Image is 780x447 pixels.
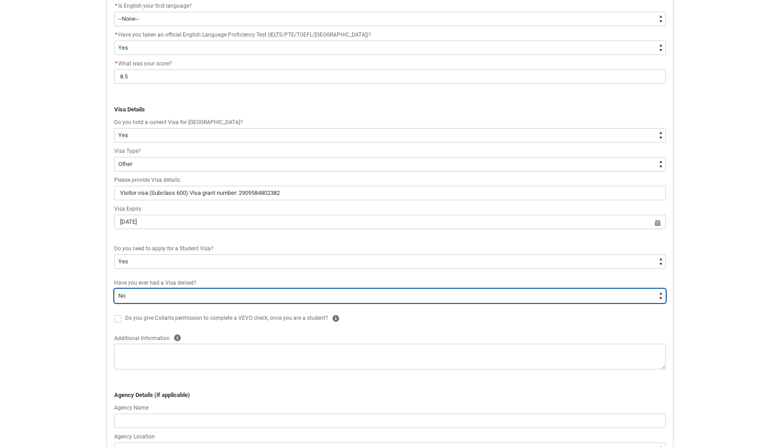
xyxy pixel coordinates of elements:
[114,106,145,113] strong: Visa Details
[114,433,155,440] span: Agency Location
[114,119,243,125] span: Do you hold a current Visa for [GEOGRAPHIC_DATA]?
[114,392,190,398] strong: Agency Details (if applicable)
[115,32,117,38] abbr: required
[114,405,149,411] span: Agency Name
[118,3,192,9] span: Is English your first language?
[115,3,117,9] abbr: required
[114,335,170,341] span: Additional Information
[115,60,117,67] abbr: required
[114,245,214,252] span: Do you need to apply for a Student Visa?
[125,315,328,321] span: Do you give Collarts permission to complete a VEVO check, once you are a student?
[114,60,172,67] span: What was your score?
[114,206,141,212] span: Visa Expiry
[114,280,196,286] span: Have you ever had a Visa denied?
[114,177,181,183] span: Please provide Visa details:
[118,32,371,38] span: Have you taken an official English Language Proficiency Test (IELTS/PTE/TOEFL/[GEOGRAPHIC_DATA])?
[114,148,141,154] span: Visa Type?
